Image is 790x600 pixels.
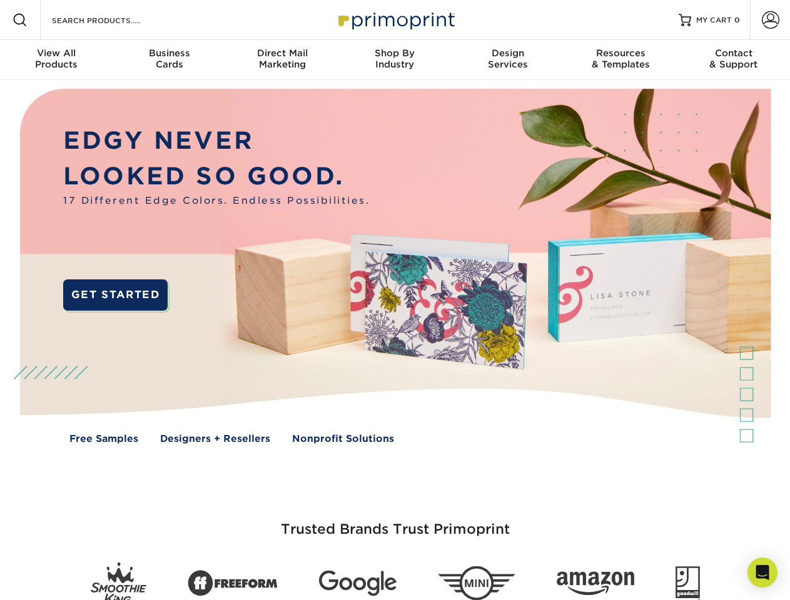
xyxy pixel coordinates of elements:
a: Free Samples [69,432,138,446]
a: Resources& Templates [564,40,677,80]
span: MY CART [696,15,732,26]
a: GET STARTED [63,279,168,311]
h3: Trusted Brands Trust Primoprint [29,491,761,552]
span: Design [452,47,564,59]
a: DesignServices [452,40,564,80]
img: Google [319,571,397,596]
img: Goodwill [676,566,700,600]
span: Shop By [338,47,451,59]
a: Nonprofit Solutions [292,432,394,446]
span: Resources [564,47,677,59]
span: Direct Mail [226,47,338,59]
span: 0 [734,16,740,24]
div: & Support [677,47,790,70]
img: Amazon [557,572,634,596]
a: Shop ByIndustry [338,40,451,80]
div: Industry [338,47,451,70]
input: SEARCH PRODUCTS..... [51,12,173,27]
span: Business [113,47,225,59]
div: Open Intercom Messenger [747,557,777,587]
span: 17 Different Edge Colors. Endless Possibilities. [63,194,370,208]
p: LOOKED SO GOOD. [63,159,370,194]
a: BusinessCards [113,40,225,80]
span: Contact [677,47,790,59]
div: Marketing [226,47,338,70]
a: Designers + Resellers [160,432,270,446]
div: Cards [113,47,225,70]
img: Primoprint [333,6,458,33]
div: & Templates [564,47,677,70]
div: Services [452,47,564,70]
p: EDGY NEVER [63,123,370,159]
a: Contact& Support [677,40,790,80]
a: Direct MailMarketing [226,40,338,80]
